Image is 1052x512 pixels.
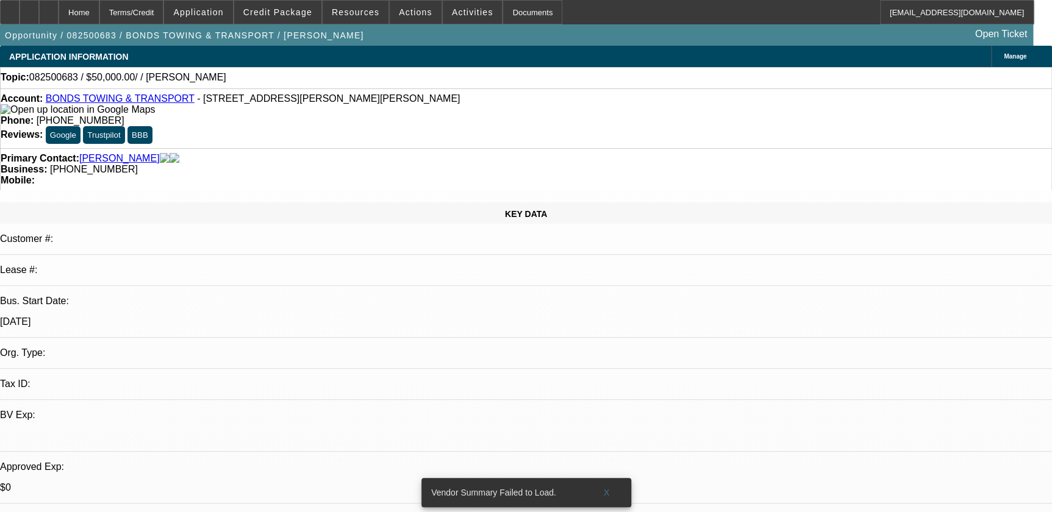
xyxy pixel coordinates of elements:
strong: Primary Contact: [1,153,79,164]
button: Application [164,1,232,24]
span: Actions [399,7,432,17]
span: Activities [452,7,493,17]
a: Open Ticket [970,24,1032,44]
span: Manage [1004,53,1026,60]
span: KEY DATA [505,209,547,219]
span: X [603,488,610,497]
strong: Account: [1,93,43,104]
button: Activities [443,1,503,24]
button: Actions [390,1,442,24]
span: - [STREET_ADDRESS][PERSON_NAME][PERSON_NAME] [197,93,460,104]
button: Google [46,126,81,144]
img: Open up location in Google Maps [1,104,155,115]
span: Opportunity / 082500683 / BONDS TOWING & TRANSPORT / [PERSON_NAME] [5,30,364,40]
strong: Phone: [1,115,34,126]
a: [PERSON_NAME] [79,153,160,164]
span: 082500683 / $50,000.00/ / [PERSON_NAME] [29,72,226,83]
img: facebook-icon.png [160,153,170,164]
img: linkedin-icon.png [170,153,179,164]
a: View Google Maps [1,104,155,115]
button: BBB [127,126,152,144]
span: [PHONE_NUMBER] [50,164,138,174]
span: Credit Package [243,7,312,17]
span: APPLICATION INFORMATION [9,52,128,62]
button: Trustpilot [83,126,124,144]
strong: Reviews: [1,129,43,140]
button: X [587,482,626,503]
span: [PHONE_NUMBER] [37,115,124,126]
strong: Topic: [1,72,29,83]
span: Application [173,7,223,17]
span: Resources [332,7,379,17]
div: Vendor Summary Failed to Load. [421,478,587,507]
strong: Mobile: [1,175,35,185]
button: Credit Package [234,1,321,24]
button: Resources [323,1,388,24]
strong: Business: [1,164,47,174]
a: BONDS TOWING & TRANSPORT [46,93,195,104]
